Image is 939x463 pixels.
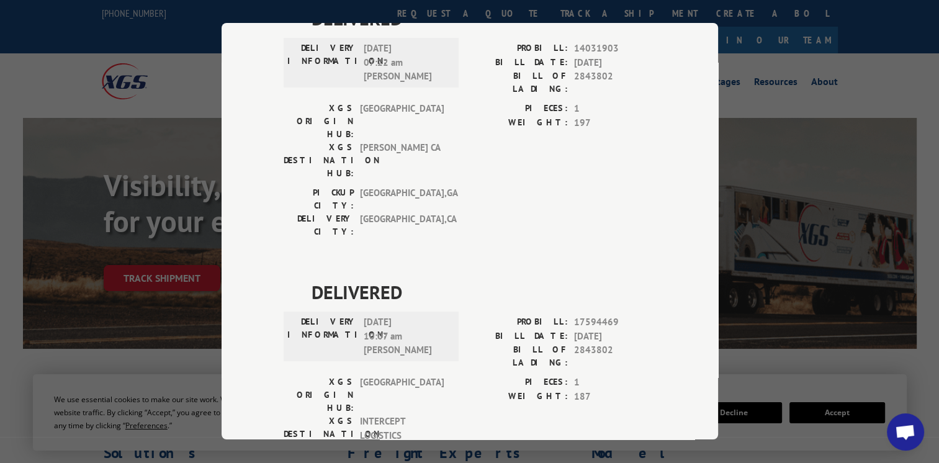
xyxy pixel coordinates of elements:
span: 187 [574,390,656,404]
span: [DATE] 07:22 am [PERSON_NAME] [364,42,447,84]
div: Open chat [887,413,924,451]
span: [GEOGRAPHIC_DATA] [360,102,444,141]
label: PIECES: [470,375,568,390]
span: 2843802 [574,70,656,96]
label: WEIGHT: [470,116,568,130]
span: [DATE] 10:07 am [PERSON_NAME] [364,315,447,357]
span: [GEOGRAPHIC_DATA] , GA [360,186,444,212]
span: [DATE] [574,56,656,70]
label: BILL OF LADING: [470,70,568,96]
span: DELIVERED [312,278,656,306]
span: [GEOGRAPHIC_DATA] , CA [360,212,444,238]
label: PIECES: [470,102,568,116]
label: WEIGHT: [470,390,568,404]
span: [GEOGRAPHIC_DATA] [360,375,444,415]
span: 2843802 [574,343,656,369]
span: 197 [574,116,656,130]
span: 1 [574,102,656,116]
span: INTERCEPT LOGISTICS [360,415,444,454]
span: [DATE] [574,330,656,344]
label: DELIVERY INFORMATION: [287,42,357,84]
label: DELIVERY CITY: [284,212,354,238]
label: BILL DATE: [470,330,568,344]
label: XGS ORIGIN HUB: [284,375,354,415]
label: XGS ORIGIN HUB: [284,102,354,141]
label: PROBILL: [470,315,568,330]
label: XGS DESTINATION HUB: [284,415,354,454]
label: BILL DATE: [470,56,568,70]
span: 17594469 [574,315,656,330]
span: 1 [574,375,656,390]
label: PROBILL: [470,42,568,56]
label: XGS DESTINATION HUB: [284,141,354,180]
label: DELIVERY INFORMATION: [287,315,357,357]
span: [PERSON_NAME] CA [360,141,444,180]
label: BILL OF LADING: [470,343,568,369]
label: PICKUP CITY: [284,186,354,212]
span: 14031903 [574,42,656,56]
